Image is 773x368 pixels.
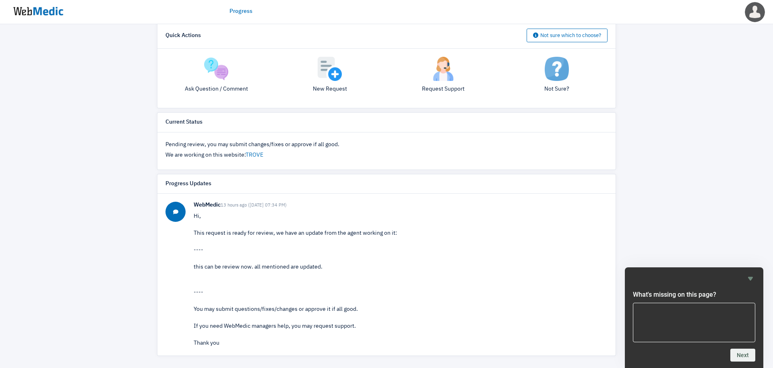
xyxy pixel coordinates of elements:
[246,152,263,158] a: TROVE
[221,203,287,207] small: 13 hours ago ([DATE] 07:34 PM)
[431,57,455,81] img: support.png
[165,151,608,159] p: We are working on this website:
[165,85,267,93] p: Ask Question / Comment
[545,57,569,81] img: not-sure.png
[204,57,228,81] img: question.png
[633,303,755,342] textarea: What's missing on this page?
[633,290,755,300] h2: What's missing on this page?
[730,349,755,362] button: Next question
[506,85,608,93] p: Not Sure?
[194,202,608,209] h6: WebMedic
[633,274,755,362] div: What's missing on this page?
[746,274,755,283] button: Hide survey
[229,7,252,16] a: Progress
[165,32,201,39] h6: Quick Actions
[165,180,211,188] h6: Progress Updates
[194,263,608,271] div: this can be review now. all mentioned are updated.
[194,212,608,347] p: Hi, This request is ready for review, we have an update from the agent working on it: ---- ---- Y...
[393,85,494,93] p: Request Support
[527,29,608,42] button: Not sure which to choose?
[165,119,203,126] h6: Current Status
[279,85,380,93] p: New Request
[318,57,342,81] img: add.png
[165,141,608,149] p: Pending review, you may submit changes/fixes or approve if all good.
